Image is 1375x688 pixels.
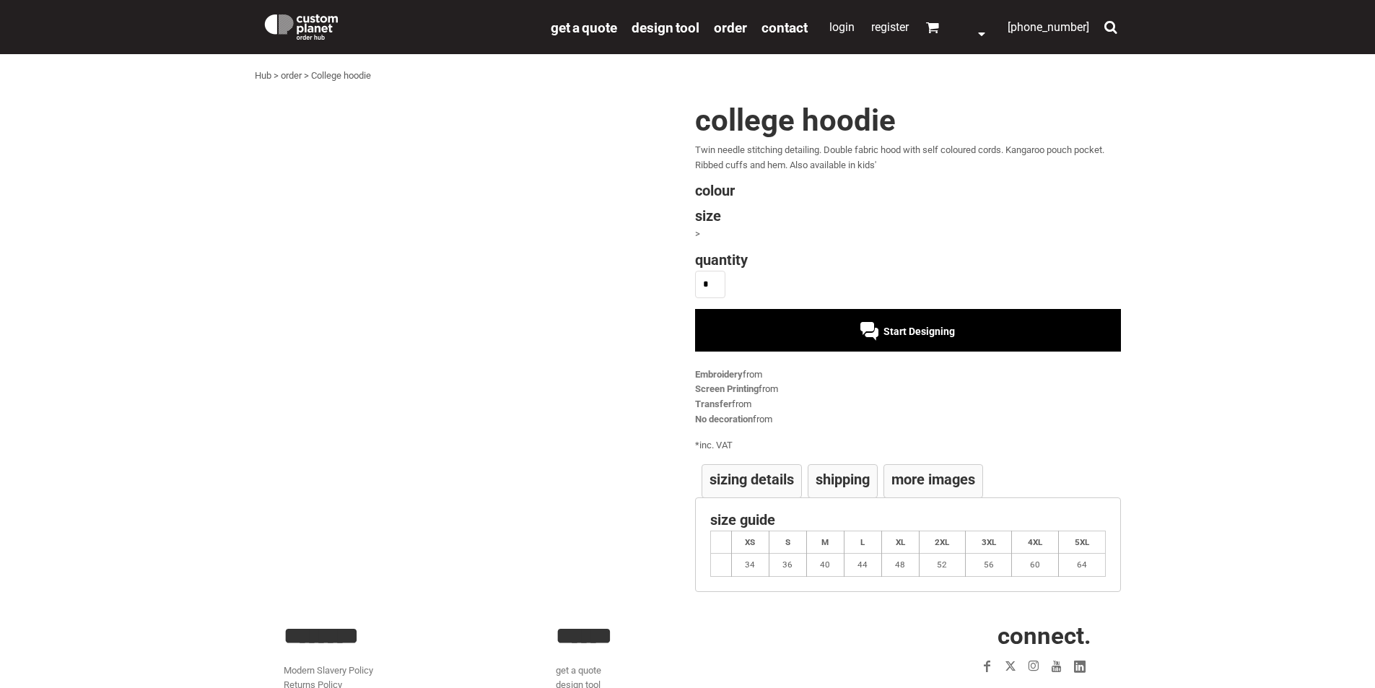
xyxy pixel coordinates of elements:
td: 64 [1058,554,1105,577]
a: Transfer [695,399,732,409]
a: design tool [632,19,699,35]
h4: Size Guide [710,513,1106,527]
th: 5XL [1058,531,1105,554]
h4: Sizing Details [710,472,794,487]
td: 34 [731,554,769,577]
a: Login [829,20,855,34]
div: from [695,367,1121,383]
span: order [714,19,747,36]
a: Contact [761,19,808,35]
a: get a quote [551,19,617,35]
td: 36 [769,554,806,577]
th: S [769,531,806,554]
td: 56 [966,554,1012,577]
h4: Shipping [816,472,870,487]
td: 52 [919,554,965,577]
a: Custom Planet [255,4,544,47]
th: L [844,531,881,554]
span: Start Designing [883,326,955,337]
div: from [695,382,1121,397]
td: 44 [844,554,881,577]
a: Register [871,20,909,34]
th: 4XL [1012,531,1058,554]
th: 2XL [919,531,965,554]
span: design tool [632,19,699,36]
span: get a quote [551,19,617,36]
div: > [304,69,309,84]
div: > [274,69,279,84]
th: XS [731,531,769,554]
p: Twin needle stitching detailing. Double fabric hood with self coloured cords. Kangaroo pouch pock... [695,143,1121,173]
h2: CONNECT. [828,624,1091,648]
td: 40 [806,554,844,577]
th: M [806,531,844,554]
div: from [695,412,1121,427]
div: > [695,227,1121,242]
h1: College hoodie [695,105,1121,136]
a: Embroidery [695,369,743,380]
a: Screen Printing [695,383,759,394]
a: order [714,19,747,35]
a: Hub [255,70,271,81]
span: [PHONE_NUMBER] [1008,20,1089,34]
a: get a quote [556,665,601,676]
td: 48 [881,554,919,577]
span: Contact [761,19,808,36]
a: No decoration [695,414,753,424]
a: order [281,70,302,81]
img: Custom Planet [262,11,341,40]
div: from [695,397,1121,412]
h4: Colour [695,183,1121,198]
h4: Size [695,209,1121,223]
th: XL [881,531,919,554]
h4: More Images [891,472,975,487]
h4: Quantity [695,253,1121,267]
div: College hoodie [311,69,371,84]
div: inc. VAT [695,438,1121,453]
th: 3XL [966,531,1012,554]
a: Modern Slavery Policy [284,665,373,676]
td: 60 [1012,554,1058,577]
